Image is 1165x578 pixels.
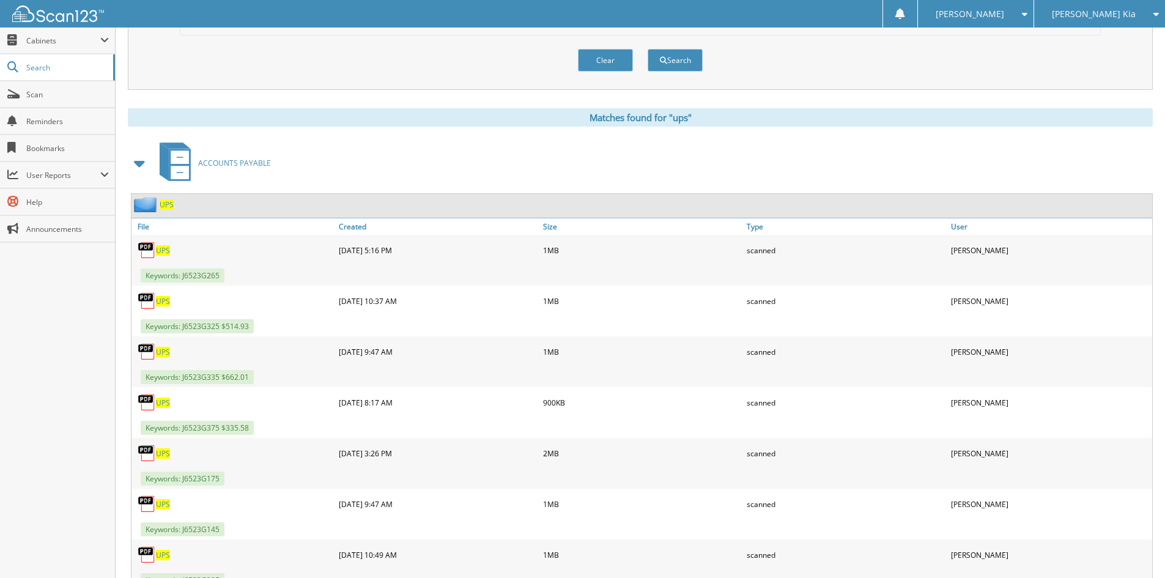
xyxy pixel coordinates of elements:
div: 1MB [540,492,744,516]
div: [PERSON_NAME] [948,543,1152,567]
div: 1MB [540,289,744,313]
div: [DATE] 9:47 AM [336,492,540,516]
button: Clear [578,49,633,72]
span: Keywords: J6523G325 $514.93 [141,319,254,333]
div: scanned [744,543,948,567]
iframe: Chat Widget [1104,519,1165,578]
div: scanned [744,441,948,465]
img: PDF.png [138,444,156,462]
div: scanned [744,289,948,313]
a: UPS [156,499,170,509]
div: [PERSON_NAME] [948,289,1152,313]
img: PDF.png [138,546,156,564]
div: 1MB [540,543,744,567]
a: UPS [156,347,170,357]
div: Matches found for "ups" [128,108,1153,127]
div: [DATE] 10:37 AM [336,289,540,313]
span: Announcements [26,224,109,234]
div: scanned [744,339,948,364]
span: Keywords: J6523G265 [141,269,224,283]
div: 1MB [540,238,744,262]
div: [DATE] 9:47 AM [336,339,540,364]
a: UPS [156,398,170,408]
a: User [948,218,1152,235]
span: [PERSON_NAME] Kia [1052,10,1136,18]
div: [DATE] 8:17 AM [336,390,540,415]
span: Search [26,62,107,73]
span: Keywords: J6523G145 [141,522,224,536]
span: [PERSON_NAME] [936,10,1004,18]
img: PDF.png [138,241,156,259]
span: Cabinets [26,35,100,46]
span: User Reports [26,170,100,180]
a: UPS [156,296,170,306]
div: [DATE] 5:16 PM [336,238,540,262]
span: Keywords: J6523G335 $662.01 [141,370,254,384]
span: Scan [26,89,109,100]
span: Help [26,197,109,207]
span: ACCOUNTS PAYABLE [198,158,271,168]
div: 2MB [540,441,744,465]
a: File [131,218,336,235]
img: folder2.png [134,197,160,212]
img: PDF.png [138,393,156,412]
div: [PERSON_NAME] [948,390,1152,415]
button: Search [648,49,703,72]
div: [PERSON_NAME] [948,339,1152,364]
div: [PERSON_NAME] [948,492,1152,516]
img: scan123-logo-white.svg [12,6,104,22]
span: Keywords: J6523G175 [141,472,224,486]
div: 1MB [540,339,744,364]
a: Size [540,218,744,235]
div: scanned [744,238,948,262]
a: Created [336,218,540,235]
div: 900KB [540,390,744,415]
img: PDF.png [138,343,156,361]
div: [PERSON_NAME] [948,238,1152,262]
a: UPS [156,245,170,256]
div: [PERSON_NAME] [948,441,1152,465]
img: PDF.png [138,292,156,310]
span: Bookmarks [26,143,109,154]
a: UPS [160,199,174,210]
a: ACCOUNTS PAYABLE [152,139,271,187]
div: [DATE] 10:49 AM [336,543,540,567]
img: PDF.png [138,495,156,513]
span: Reminders [26,116,109,127]
div: scanned [744,390,948,415]
div: [DATE] 3:26 PM [336,441,540,465]
span: Keywords: J6523G375 $335.58 [141,421,254,435]
a: UPS [156,550,170,560]
a: UPS [156,448,170,459]
div: scanned [744,492,948,516]
a: Type [744,218,948,235]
